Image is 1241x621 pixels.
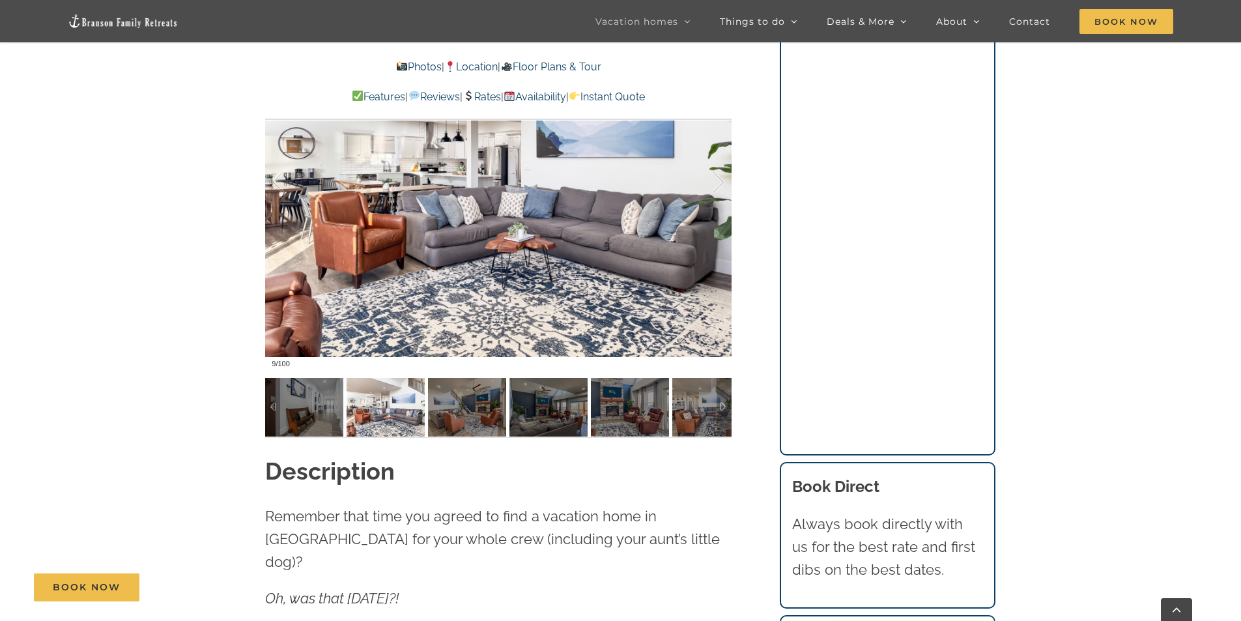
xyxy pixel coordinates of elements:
a: Reviews [408,91,459,103]
img: ✅ [352,91,363,101]
img: 👉 [569,91,580,101]
a: Photos [396,61,442,73]
span: Vacation homes [595,17,678,26]
b: Book Direct [792,477,879,496]
p: | | | | [265,89,732,106]
span: Remember that time you agreed to find a vacation home in [GEOGRAPHIC_DATA] for your whole crew (i... [265,508,720,570]
span: Deals & More [827,17,894,26]
a: Instant Quote [569,91,645,103]
a: Floor Plans & Tour [500,61,601,73]
strong: Description [265,457,395,485]
a: Location [444,61,498,73]
span: Oh, was that [DATE]?! [265,590,399,607]
img: 📸 [397,61,407,72]
img: Skye-Retreat-at-Table-Rock-Lake-3005-Edit-scaled.jpg-nggid042980-ngg0dyn-120x90-00f0w010c011r110f... [428,378,506,437]
p: | | [265,59,732,76]
a: Features [352,91,405,103]
img: Branson Family Retreats Logo [68,14,178,29]
img: 🎥 [502,61,512,72]
img: Skye-Retreat-at-Table-Rock-Lake-3003-Edit-scaled.jpg-nggid042989-ngg0dyn-120x90-00f0w010c011r110f... [509,378,588,437]
img: 📆 [504,91,515,101]
img: 💲 [463,91,474,101]
span: Book Now [53,582,121,593]
a: Availability [504,91,566,103]
a: Book Now [34,573,139,601]
p: Always book directly with us for the best rate and first dibs on the best dates. [792,513,982,582]
span: Things to do [720,17,785,26]
img: Skye-Retreat-at-Table-Rock-Lake-3009-Edit-scaled.jpg-nggid042982-ngg0dyn-120x90-00f0w010c011r110f... [591,378,669,437]
img: 💬 [409,91,420,101]
img: 📍 [445,61,455,72]
span: Contact [1009,17,1050,26]
img: 00-Skye-Retreat-at-Table-Rock-Lake-1020-scaled.jpg-nggid042761-ngg0dyn-120x90-00f0w010c011r110f11... [347,378,425,437]
img: 008b-Skye-Retreat-Branson-Family-Retreats-Table-Rock-Lake-vacation-home-1269-scaled.jpg-nggid0419... [265,378,343,437]
a: Rates [463,91,501,103]
span: About [936,17,967,26]
span: Book Now [1079,9,1173,34]
img: Skye-Retreat-at-Table-Rock-Lake-3006-scaled.jpg-nggid042981-ngg0dyn-120x90-00f0w010c011r110f110r0... [672,378,750,437]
